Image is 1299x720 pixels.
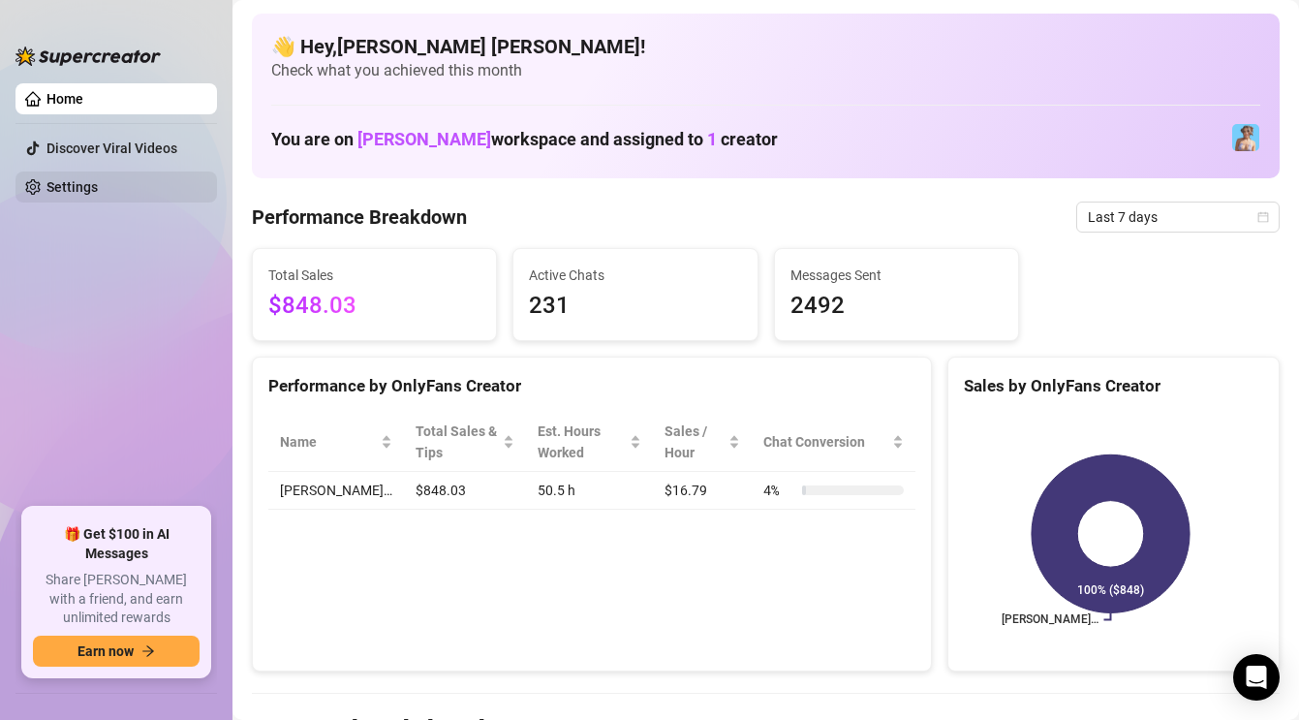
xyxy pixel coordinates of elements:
img: logo-BBDzfeDw.svg [15,47,161,66]
span: 231 [529,288,741,325]
span: Messages Sent [790,265,1003,286]
span: Sales / Hour [665,421,725,463]
span: Earn now [77,643,134,659]
span: [PERSON_NAME] [357,129,491,149]
th: Name [268,413,404,472]
span: calendar [1257,211,1269,223]
text: [PERSON_NAME]… [1002,613,1098,627]
span: Active Chats [529,265,741,286]
div: Est. Hours Worked [538,421,626,463]
button: Earn nowarrow-right [33,636,200,667]
span: 4 % [763,480,794,501]
span: Name [280,431,377,453]
span: Total Sales & Tips [416,421,499,463]
h4: 👋 Hey, [PERSON_NAME] [PERSON_NAME] ! [271,33,1260,60]
a: Home [46,91,83,107]
td: [PERSON_NAME]… [268,472,404,510]
span: Last 7 days [1088,203,1268,232]
td: $16.79 [653,472,752,510]
span: $848.03 [268,288,480,325]
span: Check what you achieved this month [271,60,1260,81]
div: Sales by OnlyFans Creator [964,373,1263,399]
span: Total Sales [268,265,480,286]
td: 50.5 h [526,472,653,510]
span: 2492 [790,288,1003,325]
th: Chat Conversion [752,413,915,472]
th: Total Sales & Tips [404,413,526,472]
span: Chat Conversion [763,431,888,453]
td: $848.03 [404,472,526,510]
a: Discover Viral Videos [46,141,177,156]
a: Settings [46,179,98,195]
h4: Performance Breakdown [252,203,467,231]
div: Performance by OnlyFans Creator [268,373,915,399]
span: Share [PERSON_NAME] with a friend, and earn unlimited rewards [33,571,200,628]
h1: You are on workspace and assigned to creator [271,129,778,150]
span: arrow-right [141,644,155,658]
span: 🎁 Get $100 in AI Messages [33,525,200,563]
span: 1 [707,129,717,149]
img: Vanessa [1232,124,1259,151]
div: Open Intercom Messenger [1233,654,1280,701]
th: Sales / Hour [653,413,752,472]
